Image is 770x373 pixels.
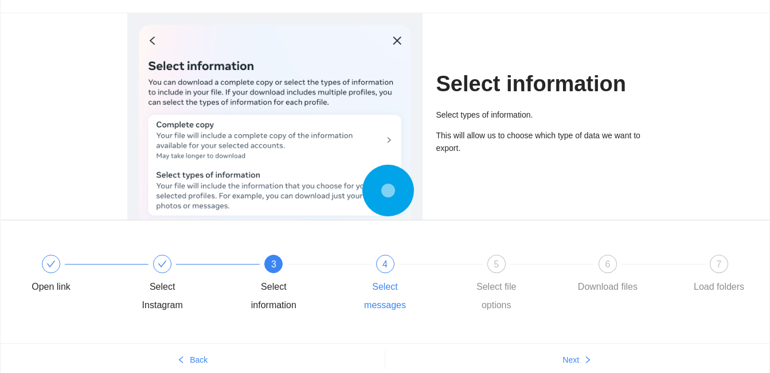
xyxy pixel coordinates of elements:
p: Select types of information. [436,108,643,121]
p: This will allow us to choose which type of data we want to export. [436,129,643,154]
span: 6 [605,259,610,269]
div: 6Download files [574,255,686,296]
span: check [46,259,56,269]
div: Select Instagram [129,255,240,314]
div: Select messages [352,278,419,314]
div: Open link [18,255,129,296]
div: Select information [240,278,307,314]
span: 5 [494,259,499,269]
div: Select file options [463,278,530,314]
span: 3 [271,259,276,269]
button: leftBack [1,351,385,369]
span: check [158,259,167,269]
div: 4Select messages [352,255,463,314]
div: 3Select information [240,255,351,314]
button: Nextright [385,351,770,369]
span: 7 [717,259,722,269]
div: 7Load folders [686,255,752,296]
div: 5Select file options [463,255,574,314]
span: 4 [382,259,388,269]
span: Next [562,353,579,366]
span: left [177,356,185,365]
h1: Select information [436,71,643,98]
span: right [584,356,592,365]
div: Download files [578,278,638,296]
div: Select Instagram [129,278,196,314]
div: Load folders [694,278,744,296]
span: Back [190,353,208,366]
div: Open link [32,278,71,296]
